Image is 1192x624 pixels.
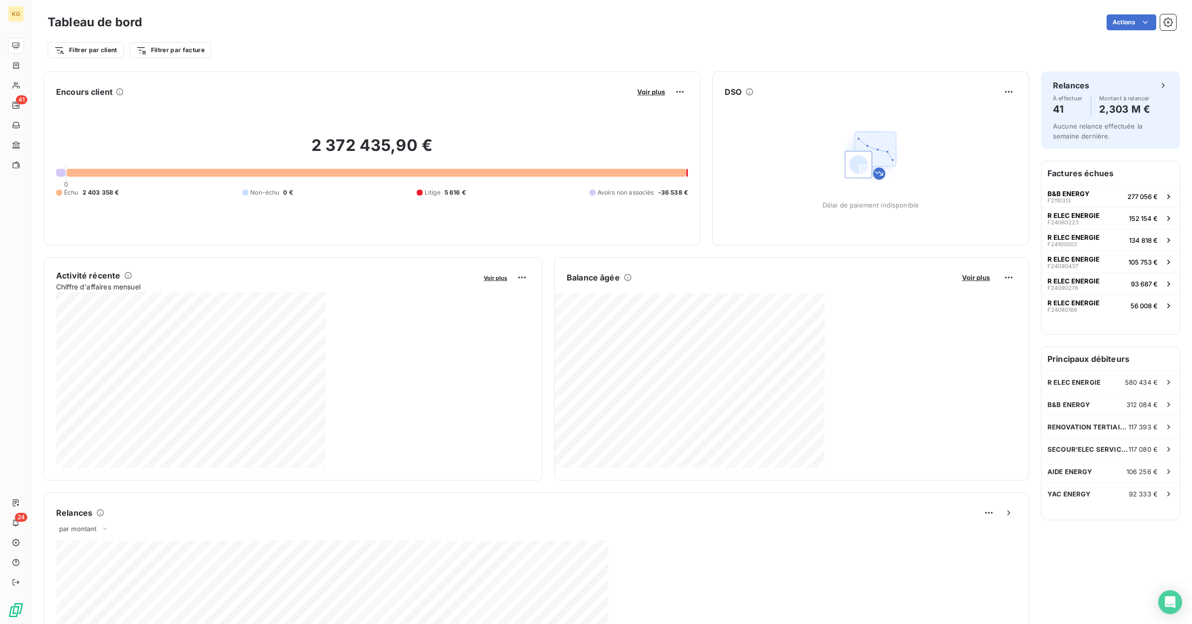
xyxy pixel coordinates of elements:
[1047,277,1100,285] span: R ELEC ENERGIE
[425,188,441,197] span: Litige
[48,13,142,31] h3: Tableau de bord
[56,86,113,98] h6: Encours client
[1047,378,1101,386] span: R ELEC ENERGIE
[64,180,68,188] span: 0
[484,275,507,281] span: Voir plus
[725,86,742,98] h6: DSO
[250,188,279,197] span: Non-échu
[1042,251,1180,273] button: R ELEC ENERGIEF24090437105 753 €
[1099,95,1150,101] span: Montant à relancer
[1042,294,1180,316] button: R ELEC ENERGIEF2408018856 008 €
[283,188,293,197] span: 0 €
[8,97,23,113] a: 41
[1042,273,1180,294] button: R ELEC ENERGIEF2409027893 687 €
[1047,490,1091,498] span: YAC ENERGY
[1042,207,1180,229] button: R ELEC ENERGIEF24060223152 154 €
[56,281,477,292] span: Chiffre d'affaires mensuel
[1158,590,1182,614] div: Open Intercom Messenger
[56,136,688,165] h2: 2 372 435,90 €
[1053,101,1083,117] h4: 41
[1047,307,1077,313] span: F24080188
[1127,193,1158,201] span: 277 056 €
[445,188,466,197] span: 5 616 €
[56,270,120,281] h6: Activité récente
[8,6,24,22] div: KG
[56,507,92,519] h6: Relances
[1047,241,1077,247] span: F24100002
[1129,236,1158,244] span: 134 818 €
[8,602,24,618] img: Logo LeanPay
[1047,401,1091,409] span: B&B ENERGY
[48,42,124,58] button: Filtrer par client
[1047,263,1078,269] span: F24090437
[1047,255,1100,263] span: R ELEC ENERGIE
[1047,198,1071,204] span: F2110313
[1047,468,1093,476] span: AIDE ENERGY
[839,124,902,187] img: Empty state
[1047,219,1079,225] span: F24060223
[597,188,654,197] span: Avoirs non associés
[1107,14,1156,30] button: Actions
[1128,423,1158,431] span: 117 393 €
[959,273,993,282] button: Voir plus
[82,188,119,197] span: 2 403 358 €
[1053,95,1083,101] span: À effectuer
[634,87,668,96] button: Voir plus
[1042,185,1180,207] button: B&B ENERGYF2110313277 056 €
[1047,190,1090,198] span: B&B ENERGY
[481,273,510,282] button: Voir plus
[1126,401,1158,409] span: 312 084 €
[1042,161,1180,185] h6: Factures échues
[1128,445,1158,453] span: 117 080 €
[1047,445,1128,453] span: SECOUR'ELEC SERVICES
[130,42,211,58] button: Filtrer par facture
[1047,423,1128,431] span: RENOVATION TERTIAIRE SERVICE
[1047,211,1100,219] span: R ELEC ENERGIE
[1131,280,1158,288] span: 93 687 €
[1053,122,1142,140] span: Aucune relance effectuée la semaine dernière.
[822,201,919,209] span: Délai de paiement indisponible
[658,188,688,197] span: -36 538 €
[1125,378,1158,386] span: 580 434 €
[1042,229,1180,251] button: R ELEC ENERGIEF24100002134 818 €
[1099,101,1150,117] h4: 2,303 M €
[1047,233,1100,241] span: R ELEC ENERGIE
[567,272,620,283] h6: Balance âgée
[1129,490,1158,498] span: 92 333 €
[1129,214,1158,222] span: 152 154 €
[962,274,990,281] span: Voir plus
[1126,468,1158,476] span: 106 256 €
[637,88,665,96] span: Voir plus
[1047,285,1078,291] span: F24090278
[1042,347,1180,371] h6: Principaux débiteurs
[59,525,97,533] span: par montant
[16,95,27,104] span: 41
[64,188,78,197] span: Échu
[1128,258,1158,266] span: 105 753 €
[1130,302,1158,310] span: 56 008 €
[15,513,27,522] span: 24
[1047,299,1100,307] span: R ELEC ENERGIE
[1053,79,1089,91] h6: Relances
